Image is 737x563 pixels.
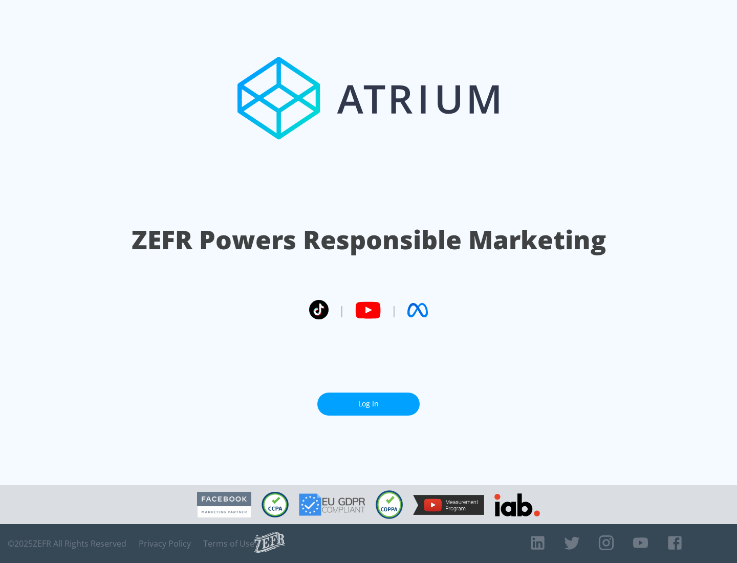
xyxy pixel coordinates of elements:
img: GDPR Compliant [299,493,365,516]
img: Facebook Marketing Partner [197,492,251,518]
img: CCPA Compliant [262,492,289,517]
a: Log In [317,393,420,416]
img: COPPA Compliant [376,490,403,519]
span: © 2025 ZEFR All Rights Reserved [8,538,126,549]
span: | [391,302,397,318]
h1: ZEFR Powers Responsible Marketing [132,222,606,257]
a: Terms of Use [203,538,254,549]
a: Privacy Policy [139,538,191,549]
span: | [339,302,345,318]
img: YouTube Measurement Program [413,495,484,515]
img: IAB [494,493,540,516]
